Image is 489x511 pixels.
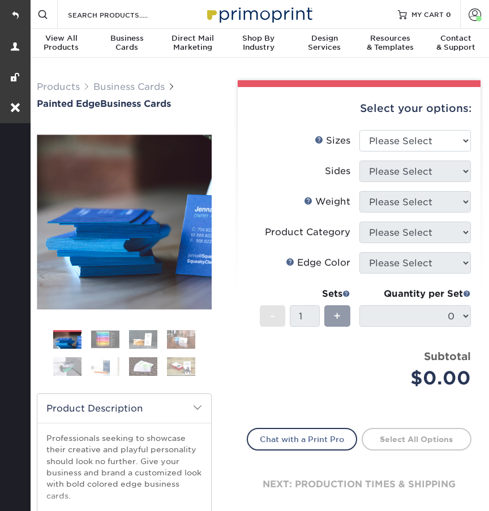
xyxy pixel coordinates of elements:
a: Products [37,81,80,92]
div: Products [28,34,94,52]
div: & Support [423,34,489,52]
a: Shop ByIndustry [226,29,291,59]
a: Select All Options [362,428,471,451]
a: Contact& Support [423,29,489,59]
h2: Product Description [37,394,211,423]
span: + [333,308,341,324]
span: Resources [357,34,423,43]
img: Business Cards 03 [129,330,157,349]
strong: Subtotal [424,350,471,362]
div: Sets [260,287,350,301]
div: Quantity per Set [359,287,471,301]
img: Business Cards 05 [53,357,81,376]
img: Business Cards 08 [167,357,195,376]
div: Edge Color [286,256,350,270]
span: Contact [423,34,489,43]
img: Business Cards 06 [91,357,119,376]
div: Sides [325,164,350,178]
div: $0.00 [368,365,471,392]
div: Select your options: [247,87,471,130]
span: Design [291,34,357,43]
div: Product Category [265,226,350,239]
div: Sizes [315,134,350,148]
img: Primoprint [202,2,315,26]
div: Industry [226,34,291,52]
img: Business Cards 02 [91,331,119,348]
span: Business [94,34,160,43]
span: Shop By [226,34,291,43]
span: - [270,308,275,324]
div: Marketing [160,34,226,52]
a: Business Cards [93,81,165,92]
a: BusinessCards [94,29,160,59]
div: Services [291,34,357,52]
a: Painted EdgeBusiness Cards [37,98,212,109]
span: View All [28,34,94,43]
img: Painted Edge 01 [37,135,212,309]
div: & Templates [357,34,423,52]
input: SEARCH PRODUCTS..... [67,8,177,21]
span: MY CART [411,10,444,19]
img: Business Cards 07 [129,357,157,376]
img: Business Cards 01 [53,326,81,354]
div: Weight [304,195,350,209]
span: Direct Mail [160,34,226,43]
a: View AllProducts [28,29,94,59]
h1: Business Cards [37,98,212,109]
span: 0 [446,10,451,18]
a: DesignServices [291,29,357,59]
div: Cards [94,34,160,52]
a: Direct MailMarketing [160,29,226,59]
a: Chat with a Print Pro [247,428,357,451]
img: Business Cards 04 [167,330,195,349]
a: Resources& Templates [357,29,423,59]
span: Painted Edge [37,98,100,109]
